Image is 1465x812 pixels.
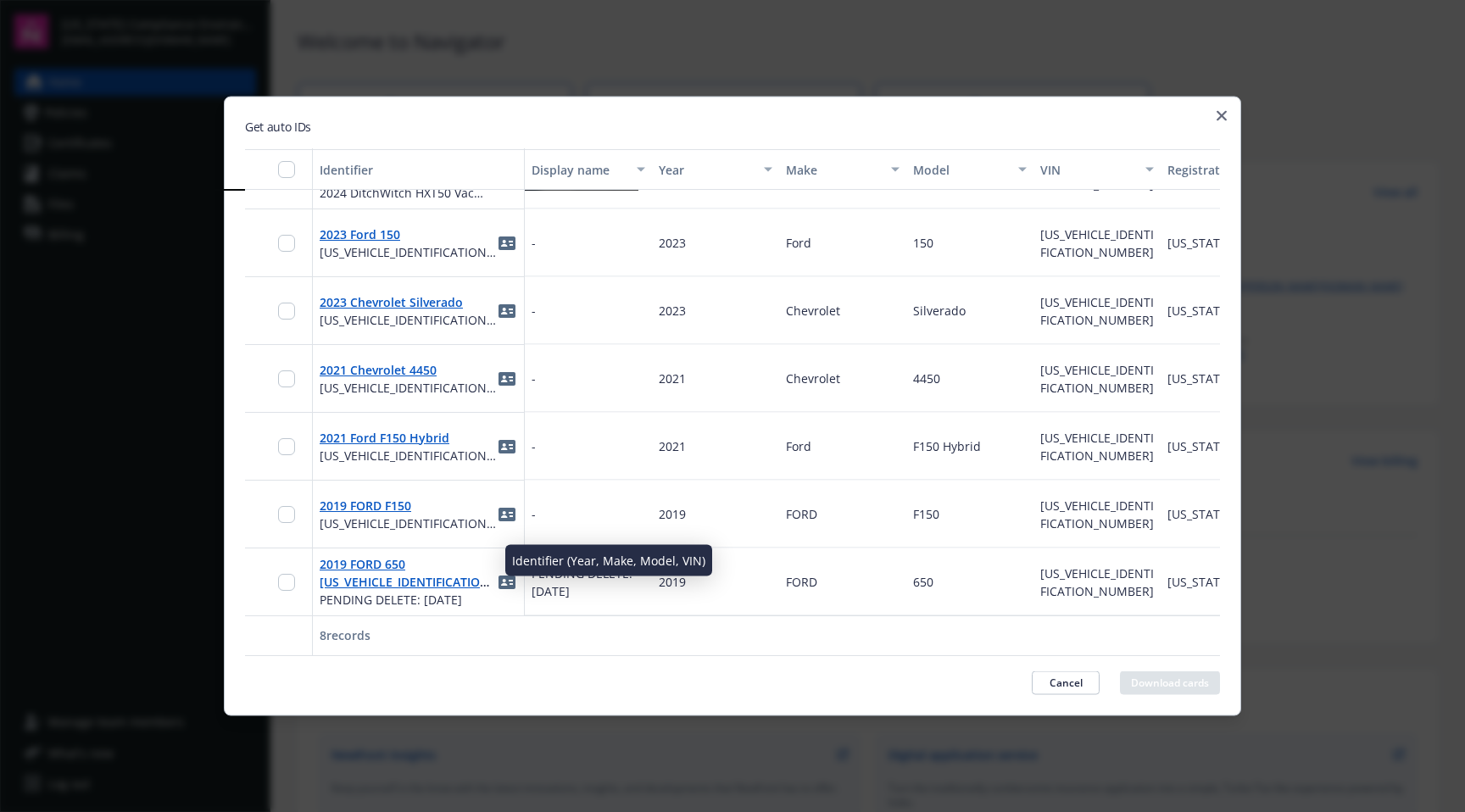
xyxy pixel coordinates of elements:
span: 2019 FORD F150 [320,496,497,514]
div: VIN [1040,160,1135,178]
span: Silverado [913,303,966,319]
div: Model [913,160,1008,178]
span: 150 [913,235,933,251]
span: [US_VEHICLE_IDENTIFICATION_NUMBER] [1040,429,1154,463]
span: 2024 DitchWitch HXT50 Vac Kentworth 158-CA Truck [320,184,497,202]
span: 2021 Chevrolet 4450 [320,360,497,378]
div: Year [659,160,754,178]
span: 2023 Chevrolet Silverado [320,292,497,310]
span: DitchWitch HXT50 Vac [913,158,1017,192]
a: 2019 FORD F150 [320,497,411,513]
span: - [532,234,536,252]
span: 2023 [659,235,686,251]
span: 2021 Ford F150 Hybrid [320,428,497,446]
span: [US_VEHICLE_IDENTIFICATION_NUMBER] [1040,293,1154,327]
span: [US_VEHICLE_IDENTIFICATION_NUMBER] [320,378,497,396]
div: Identifier [320,160,517,178]
button: Registration state [1161,149,1288,190]
a: idCard [497,232,517,253]
span: 2019 [659,574,686,590]
span: [US_STATE] [1167,303,1231,319]
span: [US_VEHICLE_IDENTIFICATION_NUMBER] [320,242,497,260]
span: 650 [913,574,933,590]
span: - [532,437,536,455]
a: 2023 Chevrolet Silverado [320,293,463,309]
span: F150 Hybrid [913,438,981,454]
div: Display name [532,160,627,178]
input: Toggle Row Selected [278,437,295,454]
span: [US_VEHICLE_IDENTIFICATION_NUMBER] [1040,158,1154,192]
span: [US_VEHICLE_IDENTIFICATION_NUMBER] [1040,361,1154,395]
button: VIN [1033,149,1161,190]
div: Registration state [1167,160,1262,178]
span: 2021 [659,370,686,387]
input: Toggle Row Selected [278,370,295,387]
span: - [532,302,536,320]
button: Identifier [313,149,525,190]
span: [US_VEHICLE_IDENTIFICATION_NUMBER] [1040,497,1154,531]
span: 4450 [913,370,940,387]
button: Make [779,149,906,190]
span: [US_STATE] [1167,438,1231,454]
span: [US_VEHICLE_IDENTIFICATION_NUMBER] [320,446,497,464]
input: Toggle Row Selected [278,302,295,319]
button: Display name [525,149,652,190]
input: Toggle Row Selected [278,573,295,590]
span: F150 [913,506,939,522]
span: [US_VEHICLE_IDENTIFICATION_NUMBER] [320,514,497,531]
input: Toggle Row Selected [278,234,295,251]
span: 2019 [659,506,686,522]
span: FORD [786,574,817,590]
button: Cancel [1032,671,1100,695]
span: 2023 [659,303,686,319]
span: [US_STATE] [1167,370,1231,387]
span: [US_STATE] [1167,506,1231,522]
a: 2023 Ford 150 [320,225,400,242]
a: 2019 FORD 650 [US_VEHICLE_IDENTIFICATION_NUMBER] [320,556,494,608]
span: 2021 [659,438,686,454]
span: - [532,505,536,523]
a: idCard [497,436,517,456]
span: [US_VEHICLE_IDENTIFICATION_NUMBER] [320,310,497,328]
a: 2021 Ford F150 Hybrid [320,429,449,445]
span: Ford [786,235,811,251]
span: PENDING DELETE: [DATE] [532,564,645,599]
span: PENDING DELETE: [DATE] [320,591,497,609]
div: Make [786,160,881,178]
span: Ford [786,438,811,454]
input: Select all [278,161,295,178]
span: - [532,370,536,387]
span: 8 records [320,628,370,644]
a: idCard [497,571,517,592]
a: 2021 Chevrolet 4450 [320,361,437,377]
span: [US_VEHICLE_IDENTIFICATION_NUMBER] [1040,225,1154,259]
h2: Get auto IDs [245,118,1220,136]
input: Toggle Row Selected [278,505,295,522]
button: Model [906,149,1033,190]
span: 2019 FORD 650 [US_VEHICLE_IDENTIFICATION_NUMBER] [320,555,497,591]
span: Chevrolet [786,370,840,387]
span: FORD [786,506,817,522]
span: [US_VEHICLE_IDENTIFICATION_NUMBER] [1040,565,1154,598]
span: Chevrolet [786,303,840,319]
a: idCard [497,300,517,320]
a: idCard [497,503,517,524]
span: 2023 Ford 150 [320,225,497,242]
a: idCard [497,368,517,388]
button: Year [652,149,779,190]
span: [US_STATE] [1167,235,1231,251]
span: [US_STATE] [1167,574,1231,590]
